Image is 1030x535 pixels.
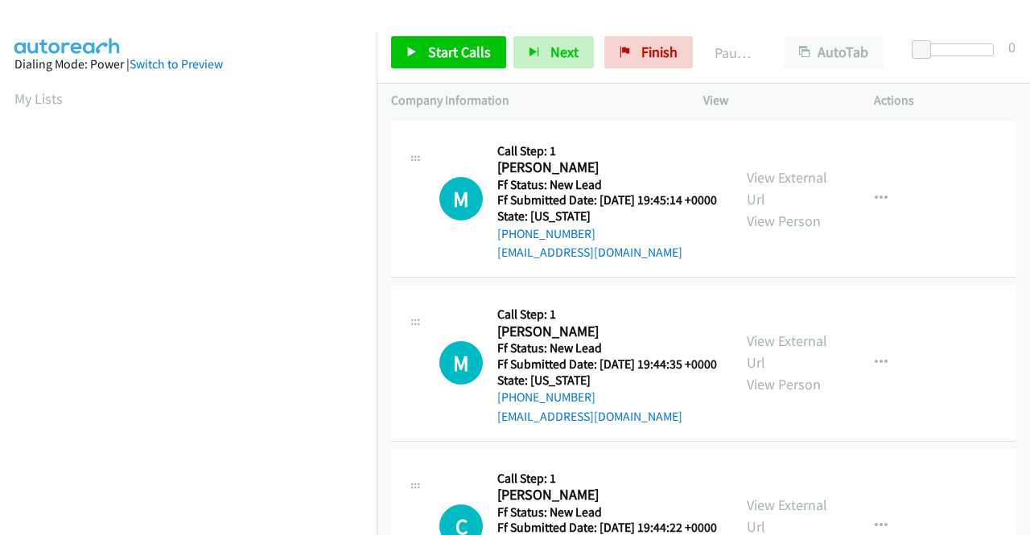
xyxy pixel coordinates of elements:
[497,158,712,177] h2: [PERSON_NAME]
[497,389,595,405] a: [PHONE_NUMBER]
[497,226,595,241] a: [PHONE_NUMBER]
[874,91,1016,110] p: Actions
[439,177,483,220] h1: M
[641,43,678,61] span: Finish
[715,42,755,64] p: Paused
[439,341,483,385] div: The call is yet to be attempted
[130,56,223,72] a: Switch to Preview
[439,177,483,220] div: The call is yet to be attempted
[497,486,712,504] h2: [PERSON_NAME]
[497,372,717,389] h5: State: [US_STATE]
[428,43,491,61] span: Start Calls
[14,89,63,108] a: My Lists
[747,168,827,208] a: View External Url
[497,245,682,260] a: [EMAIL_ADDRESS][DOMAIN_NAME]
[391,91,674,110] p: Company Information
[497,340,717,356] h5: Ff Status: New Lead
[497,323,712,341] h2: [PERSON_NAME]
[747,375,821,393] a: View Person
[497,143,717,159] h5: Call Step: 1
[497,177,717,193] h5: Ff Status: New Lead
[497,356,717,372] h5: Ff Submitted Date: [DATE] 19:44:35 +0000
[1008,36,1016,58] div: 0
[497,471,717,487] h5: Call Step: 1
[747,212,821,230] a: View Person
[497,504,717,521] h5: Ff Status: New Lead
[703,91,845,110] p: View
[784,36,884,68] button: AutoTab
[550,43,579,61] span: Next
[497,409,682,424] a: [EMAIL_ADDRESS][DOMAIN_NAME]
[747,331,827,372] a: View External Url
[513,36,594,68] button: Next
[604,36,693,68] a: Finish
[497,192,717,208] h5: Ff Submitted Date: [DATE] 19:45:14 +0000
[439,341,483,385] h1: M
[497,208,717,224] h5: State: [US_STATE]
[391,36,506,68] a: Start Calls
[497,307,717,323] h5: Call Step: 1
[14,55,362,74] div: Dialing Mode: Power |
[920,43,994,56] div: Delay between calls (in seconds)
